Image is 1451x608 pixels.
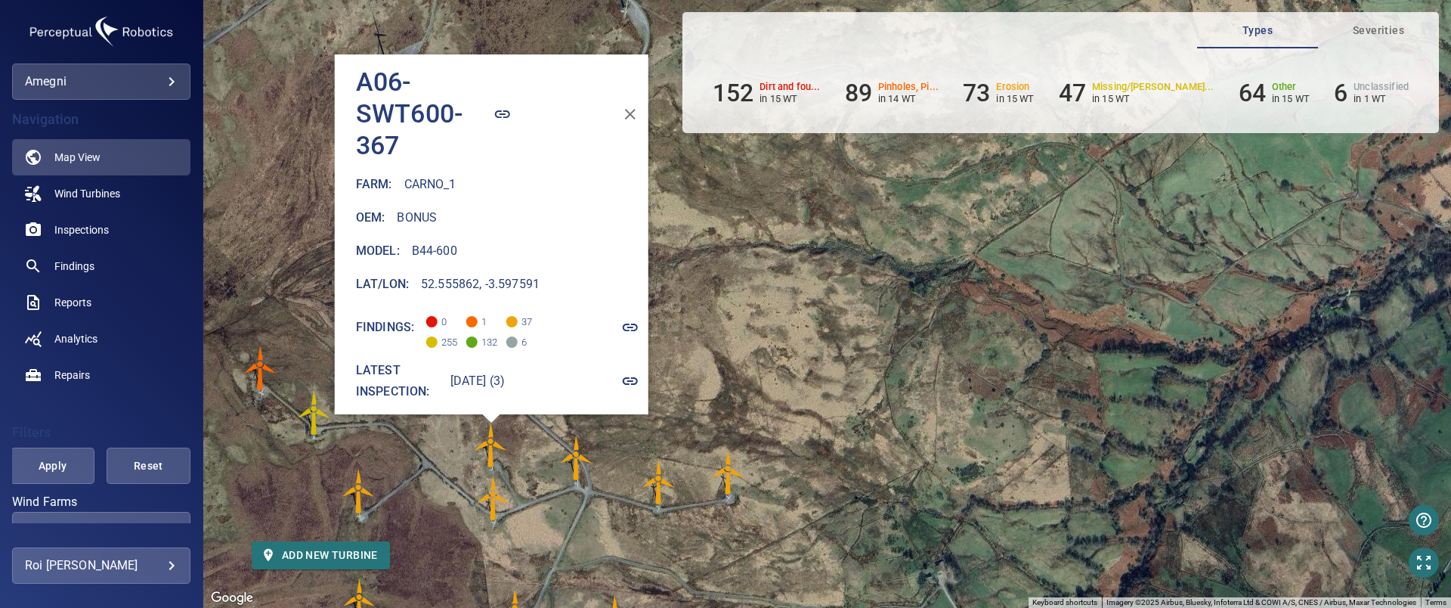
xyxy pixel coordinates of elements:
p: in 15 WT [1092,93,1214,104]
div: Carno_1 [25,523,178,538]
p: in 14 WT [878,93,939,104]
span: Analytics [54,331,97,346]
h6: Missing/[PERSON_NAME]... [1092,82,1214,92]
div: amegni [25,70,178,94]
gmp-advanced-marker: B26-SWT600-372 [292,390,337,436]
div: amegni [12,64,190,100]
h6: Other [1272,82,1310,92]
span: 6 [507,327,531,348]
li: Missing/loose [1059,79,1214,107]
span: Reset [125,457,172,476]
h4: Navigation [12,112,190,127]
img: windFarmIconCat3.svg [469,423,514,468]
h6: Erosion [996,82,1034,92]
h4: Filters [12,425,190,440]
h6: [DATE] (3) [450,371,506,392]
img: windFarmIconCat3.svg [554,436,599,481]
h6: 52.555862, -3.597591 [421,274,540,295]
span: Reports [54,295,91,310]
a: findings noActive [12,248,190,284]
span: 0 [427,307,451,327]
gmp-advanced-marker: A05-SWT600-373 [471,476,516,521]
gmp-advanced-marker: B28-SWT600-371 [336,469,382,514]
li: Erosion [963,79,1035,107]
h6: Findings: [356,317,414,338]
a: reports noActive [12,284,190,321]
h6: Pinholes, Pi... [878,82,939,92]
h6: 73 [963,79,990,107]
gmp-advanced-marker: B25-SWT600-370 [238,346,283,391]
h6: B44-600 [412,240,457,262]
span: 37 [507,307,531,327]
span: Apply [29,457,76,476]
h6: Lat/Lon : [356,274,409,295]
gmp-advanced-marker: A28-SWT600-369 [706,450,751,495]
img: windFarmIconCat3.svg [636,460,682,505]
a: analytics noActive [12,321,190,357]
p: in 15 WT [996,93,1034,104]
h6: 64 [1239,79,1266,107]
span: Severity 3 [507,316,518,327]
p: in 15 WT [1272,93,1310,104]
div: Wind Farms [12,512,190,548]
img: windFarmIconCat2.svg [292,390,337,436]
button: Apply [11,448,94,484]
img: amegni-logo [26,12,177,51]
img: Google [207,588,257,608]
h6: 89 [845,79,872,107]
span: 132 [467,327,491,348]
img: windFarmIconCat4.svg [238,346,283,391]
div: Roi [PERSON_NAME] [25,554,178,578]
a: inspections noActive [12,212,190,248]
img: windFarmIconCat3.svg [471,476,516,521]
a: repairs noActive [12,357,190,393]
li: Dirt and fouling [713,79,821,107]
button: Add new turbine [252,541,390,569]
gmp-advanced-marker: A06-SWT600-367 [469,423,514,468]
li: Other [1239,79,1310,107]
li: Pinholes, Pitting, Chips [845,79,939,107]
gmp-advanced-marker: A26-SWT600-366 [554,436,599,481]
h4: A06-SWT600-367 [356,67,472,162]
h6: Farm : [356,174,392,195]
h6: Latest inspection: [356,360,438,402]
a: Terms [1425,598,1446,606]
span: Imagery ©2025 Airbus, Bluesky, Infoterra Ltd & COWI A/S, CNES / Airbus, Maxar Technologies [1106,598,1416,606]
span: Wind Turbines [54,186,120,201]
span: Add new turbine [264,546,378,565]
span: Repairs [54,368,90,383]
a: map active [12,139,190,175]
span: Findings [54,259,94,274]
span: 255 [427,327,451,348]
h6: Carno_1 [404,174,456,195]
span: Severity 1 [467,337,478,348]
label: Wind Farms [12,496,190,508]
h6: 47 [1059,79,1086,107]
h6: 152 [713,79,753,107]
h6: 6 [1334,79,1347,107]
p: in 15 WT [760,93,820,104]
h6: Unclassified [1354,82,1409,92]
span: Severity 2 [427,337,438,348]
span: Inspections [54,222,109,237]
img: windFarmIconCat3.svg [706,450,751,495]
li: Unclassified [1334,79,1409,107]
h6: Bonus [398,207,438,228]
gmp-advanced-marker: A27-SWT600-368 [636,460,682,505]
span: Types [1206,21,1309,40]
span: Severities [1327,21,1430,40]
h6: Model : [356,240,400,262]
h6: Dirt and fou... [760,82,820,92]
a: Open this area in Google Maps (opens a new window) [207,588,257,608]
button: Reset [107,448,190,484]
span: 1 [467,307,491,327]
button: Keyboard shortcuts [1032,597,1097,608]
h6: Oem : [356,207,385,228]
p: in 1 WT [1354,93,1409,104]
span: Map View [54,150,101,165]
img: windFarmIconCat3.svg [336,469,382,514]
a: windturbines noActive [12,175,190,212]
